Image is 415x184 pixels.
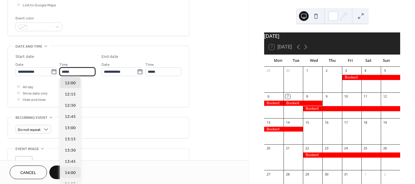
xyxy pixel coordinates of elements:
div: 3 [344,69,348,73]
div: 5 [383,69,387,73]
div: 6 [266,94,271,99]
div: 29 [305,172,309,176]
div: 31 [344,172,348,176]
div: 20 [266,146,271,151]
span: 13:15 [65,136,76,142]
div: 1 [363,172,368,176]
div: 27 [266,172,271,176]
span: 12:45 [65,114,76,120]
span: Time [145,62,154,68]
div: Sat [359,55,377,67]
div: 9 [324,94,329,99]
div: 30 [324,172,329,176]
div: [DATE] [264,32,400,40]
span: Date [15,62,24,68]
div: 29 [266,69,271,73]
span: Date and time [15,43,42,50]
div: 4 [363,69,368,73]
span: Event image [15,146,39,152]
div: End date [101,54,118,60]
span: Date [101,62,110,68]
div: 2 [383,172,387,176]
span: Link to Google Maps [23,2,56,8]
div: 10 [344,94,348,99]
div: Booked [284,101,322,106]
div: 23 [324,146,329,151]
div: Booked [264,127,303,132]
div: 1 [305,69,309,73]
div: 25 [363,146,368,151]
div: 8 [305,94,309,99]
div: 13 [266,120,271,125]
div: 24 [344,146,348,151]
div: Mon [269,55,287,67]
span: Cancel [20,170,36,176]
div: Booked [303,152,400,158]
div: Thu [323,55,341,67]
div: 26 [383,146,387,151]
span: 13:30 [65,147,76,154]
span: Time [59,62,68,68]
div: Event color [15,15,61,22]
span: 13:45 [65,159,76,165]
span: All day [23,84,33,90]
button: Cancel [10,166,47,179]
div: 7 [285,94,290,99]
div: 18 [363,120,368,125]
div: 28 [285,172,290,176]
div: 11 [363,94,368,99]
span: 12:15 [65,91,76,98]
div: 19 [383,120,387,125]
button: Save [49,166,81,179]
div: 12 [383,94,387,99]
span: Do not repeat [18,126,41,133]
div: Booked [342,75,400,80]
div: 15 [305,120,309,125]
div: Start date [15,54,34,60]
div: 21 [285,146,290,151]
span: 12:30 [65,102,76,109]
div: 30 [285,69,290,73]
span: Recurring event [15,115,48,121]
div: 14 [285,120,290,125]
span: 12:00 [65,80,76,86]
div: Booked [264,101,284,106]
div: Fri [341,55,359,67]
div: ; [15,156,32,173]
div: 2 [324,69,329,73]
div: Booked [303,106,400,111]
span: Hide end time [23,97,46,103]
span: Show date only [23,90,48,97]
div: Tue [287,55,305,67]
div: 17 [344,120,348,125]
span: 13:00 [65,125,76,131]
div: Sun [377,55,395,67]
span: 14:00 [65,170,76,176]
div: 22 [305,146,309,151]
div: 16 [324,120,329,125]
div: Wed [305,55,323,67]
